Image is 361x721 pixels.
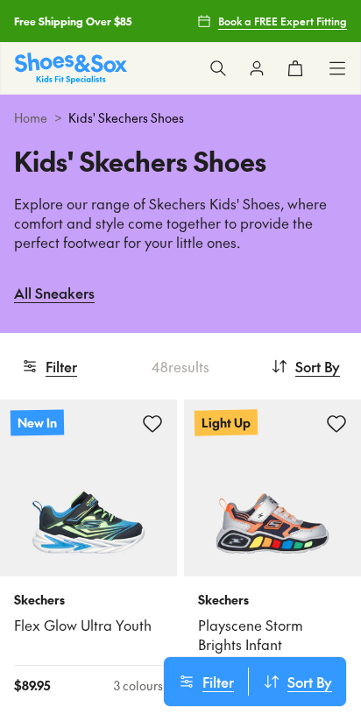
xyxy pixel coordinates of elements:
[249,668,346,696] button: Sort By
[15,53,127,83] img: SNS_Logo_Responsive.svg
[14,109,347,127] div: >
[14,590,163,609] p: Skechers
[14,141,347,180] h1: Kids' Skechers Shoes
[15,53,127,83] a: Shoes & Sox
[195,409,258,435] p: Light Up
[11,409,64,435] p: New In
[14,676,50,695] span: $ 89.95
[197,5,347,37] a: Book a FREE Expert Fitting
[184,399,361,576] a: Light Up
[164,668,248,696] button: Filter
[218,13,347,29] span: Book a FREE Expert Fitting
[114,676,163,695] div: 3 colours
[14,109,47,127] a: Home
[198,590,347,609] p: Skechers
[271,347,340,385] button: Sort By
[14,194,347,252] p: Explore our range of Skechers Kids' Shoes, where comfort and style come together to provide the p...
[198,616,347,654] a: Playscene Storm Brights Infant
[14,616,163,635] a: Flex Glow Ultra Youth
[295,356,340,377] span: Sort By
[287,671,332,692] span: Sort By
[14,273,95,312] a: All Sneakers
[68,109,184,127] span: Kids' Skechers Shoes
[21,347,77,385] button: Filter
